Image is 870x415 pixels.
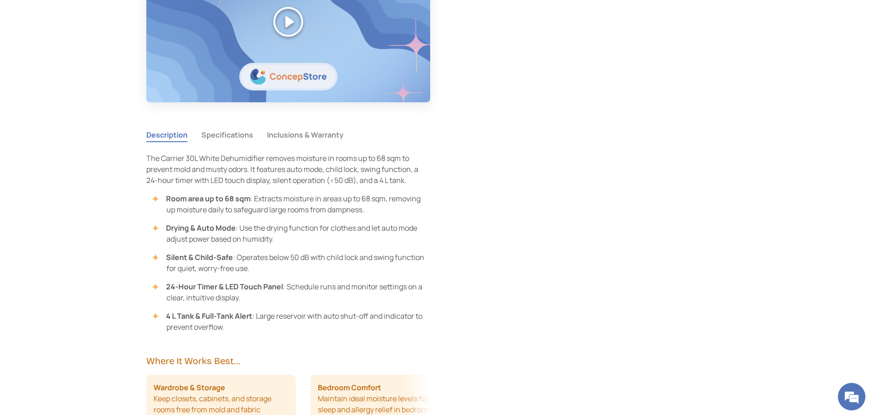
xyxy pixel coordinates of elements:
[155,193,431,215] li: : Extracts moisture in areas up to 68 sqm, removing up moisture daily to safeguard large rooms fr...
[155,310,431,332] li: : Large reservoir with auto shut-off and indicator to prevent overflow.
[146,354,431,367] h2: Where It Works Best...
[146,153,418,185] span: The Carrier 30L White Dehumidifier removes moisture in rooms up to 68 sqm to prevent mold and mus...
[154,382,225,393] strong: Wardrobe & Storage
[166,252,233,262] strong: Silent & Child-Safe
[267,124,344,145] button: Inclusions & Warranty
[201,124,253,145] button: Specifications
[166,223,236,233] strong: Drying & Auto Mode
[155,281,431,303] li: : Schedule runs and monitor settings on a clear, intuitive display.
[318,382,381,393] strong: Bedroom Comfort
[155,222,431,244] li: : Use the drying function for clothes and let auto mode adjust power based on humidity.
[146,124,188,145] button: Description
[155,252,431,274] li: : Operates below 50 dB with child lock and swing function for quiet, worry-free use.
[166,282,283,292] strong: 24-Hour Timer & LED Touch Panel
[166,194,250,204] strong: Room area up to 68 sqm
[166,311,252,321] strong: 4 L Tank & Full-Tank Alert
